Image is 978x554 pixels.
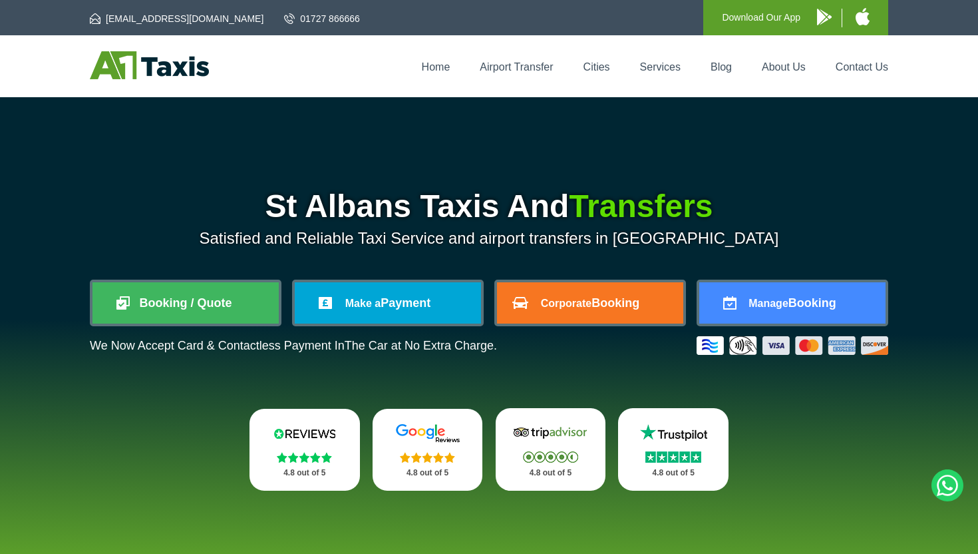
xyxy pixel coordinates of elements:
[295,282,481,324] a: Make aPayment
[640,61,681,73] a: Services
[400,452,455,463] img: Stars
[510,423,590,443] img: Tripadvisor
[836,61,888,73] a: Contact Us
[496,408,606,491] a: Tripadvisor Stars 4.8 out of 5
[711,61,732,73] a: Blog
[817,9,832,25] img: A1 Taxis Android App
[748,298,788,309] span: Manage
[569,188,713,224] span: Transfers
[249,409,360,491] a: Reviews.io Stars 4.8 out of 5
[618,408,729,491] a: Trustpilot Stars 4.8 out of 5
[523,451,578,463] img: Stars
[699,282,886,324] a: ManageBooking
[422,61,450,73] a: Home
[388,423,468,443] img: Google
[387,465,468,481] p: 4.8 out of 5
[264,465,345,481] p: 4.8 out of 5
[645,451,701,463] img: Stars
[284,12,360,25] a: 01727 866666
[90,51,209,79] img: A1 Taxis St Albans LTD
[277,452,332,463] img: Stars
[480,61,553,73] a: Airport Transfer
[722,9,800,26] p: Download Our App
[856,8,870,25] img: A1 Taxis iPhone App
[633,423,713,443] img: Trustpilot
[345,339,497,352] span: The Car at No Extra Charge.
[762,61,806,73] a: About Us
[697,336,888,355] img: Credit And Debit Cards
[541,298,591,309] span: Corporate
[583,61,610,73] a: Cities
[510,465,591,481] p: 4.8 out of 5
[373,409,483,491] a: Google Stars 4.8 out of 5
[90,339,497,353] p: We Now Accept Card & Contactless Payment In
[265,423,345,443] img: Reviews.io
[90,190,888,222] h1: St Albans Taxis And
[633,465,714,481] p: 4.8 out of 5
[92,282,279,324] a: Booking / Quote
[497,282,683,324] a: CorporateBooking
[345,298,381,309] span: Make a
[90,12,263,25] a: [EMAIL_ADDRESS][DOMAIN_NAME]
[90,229,888,248] p: Satisfied and Reliable Taxi Service and airport transfers in [GEOGRAPHIC_DATA]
